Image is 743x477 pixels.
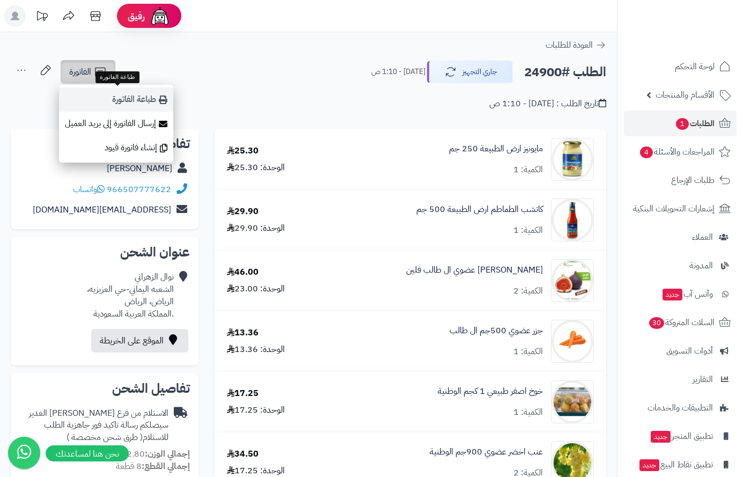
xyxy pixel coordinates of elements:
a: المدونة [624,253,737,278]
div: الوحدة: 25.30 [227,162,285,174]
a: إرسال الفاتورة إلى بريد العميل [59,112,173,136]
a: أدوات التسويق [624,338,737,364]
span: 4 [640,146,653,158]
a: [PERSON_NAME] عضوي ال طالب فلين [406,264,543,276]
div: الكمية: 2 [513,285,543,297]
span: الأقسام والمنتجات [656,87,715,102]
a: طباعة الفاتورة [59,87,173,112]
div: 29.90 [227,206,259,218]
span: طلبات الإرجاع [671,173,715,188]
span: رفيق [128,10,145,23]
a: التطبيقات والخدمات [624,395,737,421]
a: الموقع على الخريطة [91,329,188,353]
a: السلات المتروكة30 [624,310,737,335]
h2: عنوان الشحن [19,246,190,259]
h2: تفاصيل الشحن [19,382,190,395]
a: العملاء [624,224,737,250]
div: نوال الزهراني الشعبه اليماني-حي العزيزيه، الرياض، الرياض .المملكة العربية السعودية [87,271,174,320]
span: أدوات التسويق [666,343,713,358]
span: المراجعات والأسئلة [639,144,715,159]
div: الاستلام من فرع [PERSON_NAME] الغدير سيصلكم رسالة تاكيد فور جاهزية الطلب للاستلام [19,407,168,444]
div: الكمية: 1 [513,406,543,419]
span: المدونة [689,258,713,273]
h2: تفاصيل العميل [19,137,190,150]
strong: إجمالي القطع: [142,460,190,473]
a: التقارير [624,366,737,392]
div: الكمية: 1 [513,224,543,237]
div: 34.50 [227,448,259,460]
a: وآتس آبجديد [624,281,737,307]
span: التطبيقات والخدمات [648,400,713,415]
a: عنب اخضر عضوي 900جم الوطنية [430,446,543,458]
img: 0000653_tomato_ketchup.jpeg.320x400_q95_upscale-True-90x90.jpg [551,199,593,241]
span: جديد [663,289,682,300]
a: كاتشب الطماطم ارض الطبيعة 500 جم [416,203,543,216]
a: [PERSON_NAME] [107,162,172,175]
a: إنشاء فاتورة قيود [59,136,173,160]
img: 1684435442-7bhbpHghGfZJC6CAT0RL1zqjTDdOkYTC0iyV0Fhm-90x90.jpg [551,320,593,363]
div: الكمية: 1 [513,164,543,176]
span: التقارير [693,372,713,387]
a: طلبات الإرجاع [624,167,737,193]
small: [DATE] - 1:10 ص [371,67,425,77]
a: الطلبات1 [624,111,737,136]
div: 46.00 [227,266,259,278]
span: جديد [639,459,659,471]
div: طباعة الفاتورة [95,71,139,83]
span: تطبيق نقاط البيع [638,457,713,472]
div: الوحدة: 23.00 [227,283,285,295]
a: واتساب [73,183,105,196]
span: تطبيق المتجر [650,429,713,444]
span: إشعارات التحويلات البنكية [633,201,715,216]
div: تاريخ الطلب : [DATE] - 1:10 ص [489,98,606,110]
span: الطلبات [675,116,715,131]
a: الفاتورة [61,60,115,84]
a: 966507777622 [107,183,171,196]
div: 17.25 [227,387,259,400]
span: 1 [676,118,689,130]
img: 1674398207-0da888fb-8394-4ce9-95b0-0bcc1a8c48f1-thumbnail-770x770-70-90x90.jpeg [551,259,593,302]
span: لوحة التحكم [675,59,715,74]
div: الكمية: 1 [513,346,543,358]
a: [EMAIL_ADDRESS][DOMAIN_NAME] [33,203,171,216]
a: العودة للطلبات [546,39,606,52]
button: جاري التجهيز [427,61,513,83]
div: الوحدة: 17.25 [227,465,285,477]
div: 25.30 [227,145,259,157]
a: تطبيق المتجرجديد [624,423,737,449]
a: لوحة التحكم [624,54,737,79]
div: الوحدة: 29.90 [227,222,285,234]
div: الوحدة: 17.25 [227,404,285,416]
span: 30 [649,317,664,329]
span: السلات المتروكة [648,315,715,330]
span: الفاتورة [69,65,91,78]
span: وآتس آب [661,287,713,302]
small: 8 قطعة [116,460,190,473]
div: 13.36 [227,327,259,339]
span: العودة للطلبات [546,39,593,52]
img: mayonnaise-1_14-90x90.jpg [551,138,593,181]
img: ai-face.png [149,5,171,27]
a: مايونيز ارض الطبيعة 250 جم [449,143,543,155]
a: المراجعات والأسئلة4 [624,139,737,165]
span: ( طرق شحن مخصصة ) [67,431,143,444]
h2: الطلب #24900 [524,61,606,83]
a: جزر عضوي 500جم ال طالب [450,325,543,337]
img: 1687747994-WhatsApp%20Image%202023-06-26%20at%205.46.18%20AM-90x90.jpeg [551,380,593,423]
a: تحديثات المنصة [28,5,55,30]
strong: إجمالي الوزن: [145,447,190,460]
a: خوخ اصفر طبيعي 1 كجم الوطنية [438,385,543,398]
div: الوحدة: 13.36 [227,343,285,356]
span: جديد [651,431,671,443]
small: 2.80 كجم [111,447,190,460]
span: العملاء [692,230,713,245]
a: إشعارات التحويلات البنكية [624,196,737,222]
